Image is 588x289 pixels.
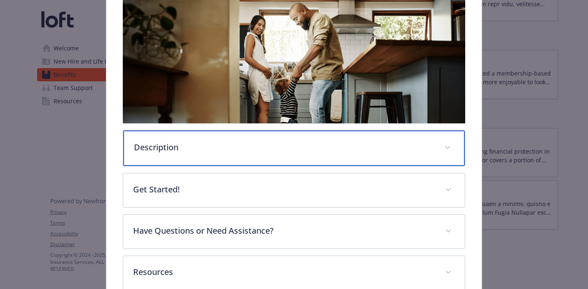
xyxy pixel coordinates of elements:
[133,266,435,278] p: Resources
[123,130,465,166] div: Description
[133,225,435,237] p: Have Questions or Need Assistance?
[134,141,434,154] p: Description
[133,183,435,196] p: Get Started!
[123,215,465,249] div: Have Questions or Need Assistance?
[123,173,465,207] div: Get Started!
